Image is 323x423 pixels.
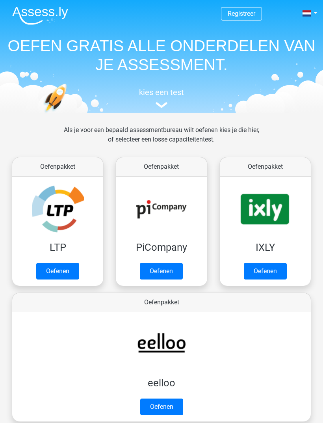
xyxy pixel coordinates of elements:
[6,88,317,108] a: kies een test
[140,263,183,280] a: Oefenen
[43,84,93,145] img: oefenen
[36,263,79,280] a: Oefenen
[6,88,317,97] h5: kies een test
[12,6,68,25] img: Assessly
[156,102,167,108] img: assessment
[6,36,317,74] h1: OEFEN GRATIS ALLE ONDERDELEN VAN JE ASSESSMENT.
[58,125,265,154] div: Als je voor een bepaald assessmentbureau wilt oefenen kies je die hier, of selecteer een losse ca...
[228,10,255,17] a: Registreer
[140,399,183,415] a: Oefenen
[244,263,287,280] a: Oefenen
